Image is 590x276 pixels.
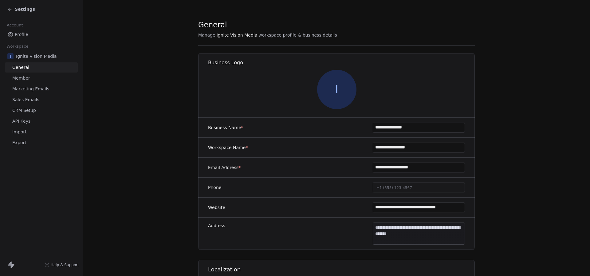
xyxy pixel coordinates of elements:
span: Import [12,129,26,135]
h1: Business Logo [208,59,475,66]
span: Sales Emails [12,97,39,103]
a: Export [5,138,78,148]
a: Settings [7,6,35,12]
span: Account [4,21,26,30]
span: I [7,53,14,59]
a: General [5,62,78,73]
span: Settings [15,6,35,12]
a: Sales Emails [5,95,78,105]
span: API Keys [12,118,30,124]
span: General [198,20,227,30]
a: Profile [5,30,78,40]
span: +1 (555) 123-4567 [376,186,412,190]
label: Phone [208,184,221,191]
span: Profile [15,31,28,38]
span: Workspace [4,42,31,51]
span: Marketing Emails [12,86,49,92]
label: Email Address [208,164,241,171]
label: Address [208,223,225,229]
a: Help & Support [45,262,79,267]
span: workspace profile & business details [258,32,337,38]
label: Workspace Name [208,144,248,151]
a: Import [5,127,78,137]
span: Ignite Vision Media [16,53,57,59]
span: Manage [198,32,215,38]
span: I [317,70,356,109]
span: Ignite Vision Media [217,32,258,38]
span: Export [12,140,26,146]
button: +1 (555) 123-4567 [373,183,465,192]
span: General [12,64,29,71]
span: Member [12,75,30,81]
h1: Localization [208,266,475,273]
span: CRM Setup [12,107,36,114]
a: Member [5,73,78,83]
a: CRM Setup [5,105,78,116]
label: Website [208,204,225,211]
a: Marketing Emails [5,84,78,94]
a: API Keys [5,116,78,126]
span: Help & Support [51,262,79,267]
label: Business Name [208,124,243,131]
